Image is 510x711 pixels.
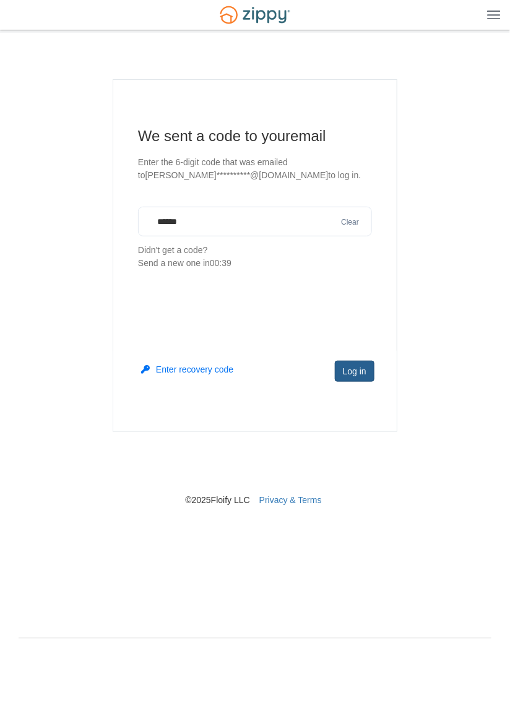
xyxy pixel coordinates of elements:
[138,156,372,182] p: Enter the 6-digit code that was emailed to [PERSON_NAME]**********@[DOMAIN_NAME] to log in.
[212,1,298,30] img: Logo
[487,10,501,19] img: Mobile Dropdown Menu
[335,361,374,382] button: Log in
[138,257,372,270] div: Send a new one in 00:39
[141,363,233,376] button: Enter recovery code
[19,432,491,506] nav: © 2025 Floify LLC
[138,244,372,270] p: Didn't get a code?
[138,126,372,146] h1: We sent a code to your email
[259,495,322,505] a: Privacy & Terms
[337,217,363,228] button: Clear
